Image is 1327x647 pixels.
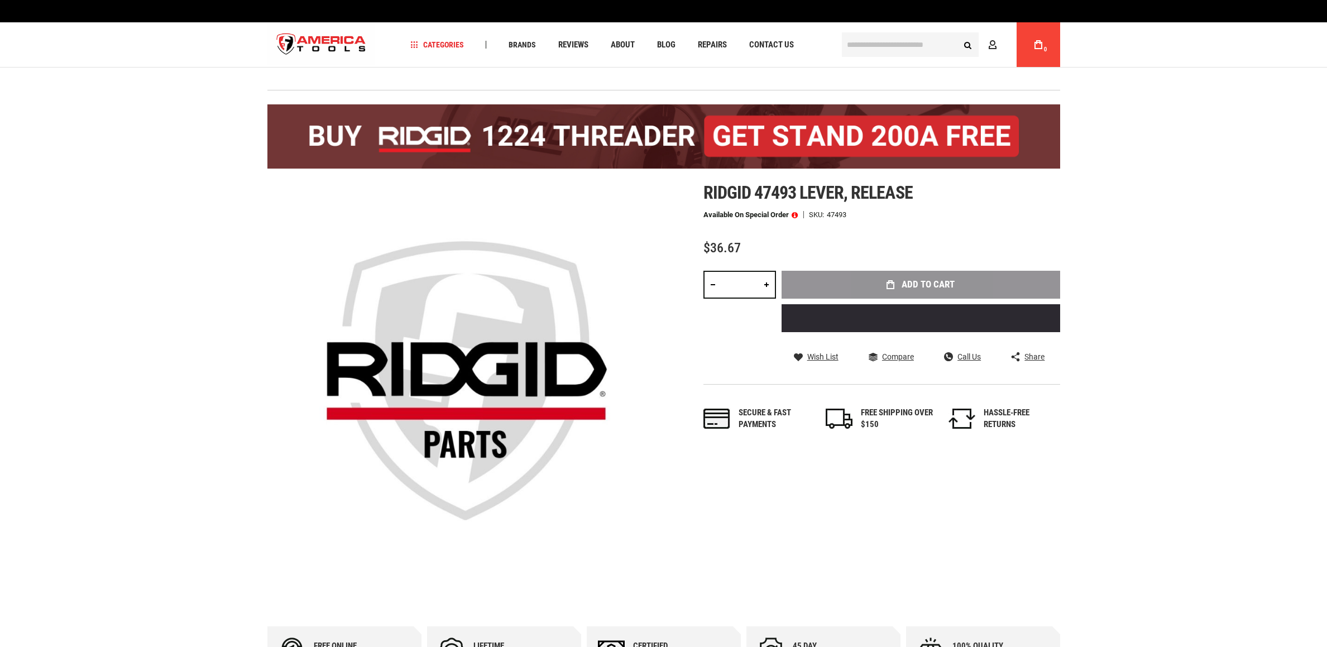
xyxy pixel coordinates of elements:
[703,211,798,219] p: Available on Special Order
[744,37,799,52] a: Contact Us
[267,24,376,66] a: store logo
[652,37,681,52] a: Blog
[553,37,593,52] a: Reviews
[1044,46,1047,52] span: 0
[703,182,913,203] span: Ridgid 47493 lever, release
[984,407,1056,431] div: HASSLE-FREE RETURNS
[703,409,730,429] img: payments
[267,24,376,66] img: America Tools
[504,37,541,52] a: Brands
[869,352,914,362] a: Compare
[948,409,975,429] img: returns
[703,240,741,256] span: $36.67
[698,41,727,49] span: Repairs
[809,211,827,218] strong: SKU
[558,41,588,49] span: Reviews
[410,41,464,49] span: Categories
[509,41,536,49] span: Brands
[861,407,933,431] div: FREE SHIPPING OVER $150
[957,34,979,55] button: Search
[957,353,981,361] span: Call Us
[1028,22,1049,67] a: 0
[827,211,846,218] div: 47493
[882,353,914,361] span: Compare
[405,37,469,52] a: Categories
[944,352,981,362] a: Call Us
[1024,353,1045,361] span: Share
[657,41,676,49] span: Blog
[826,409,852,429] img: shipping
[749,41,794,49] span: Contact Us
[267,104,1060,169] img: BOGO: Buy the RIDGID® 1224 Threader (26092), get the 92467 200A Stand FREE!
[611,41,635,49] span: About
[739,407,811,431] div: Secure & fast payments
[807,353,839,361] span: Wish List
[267,183,664,579] img: main product photo
[606,37,640,52] a: About
[794,352,839,362] a: Wish List
[693,37,732,52] a: Repairs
